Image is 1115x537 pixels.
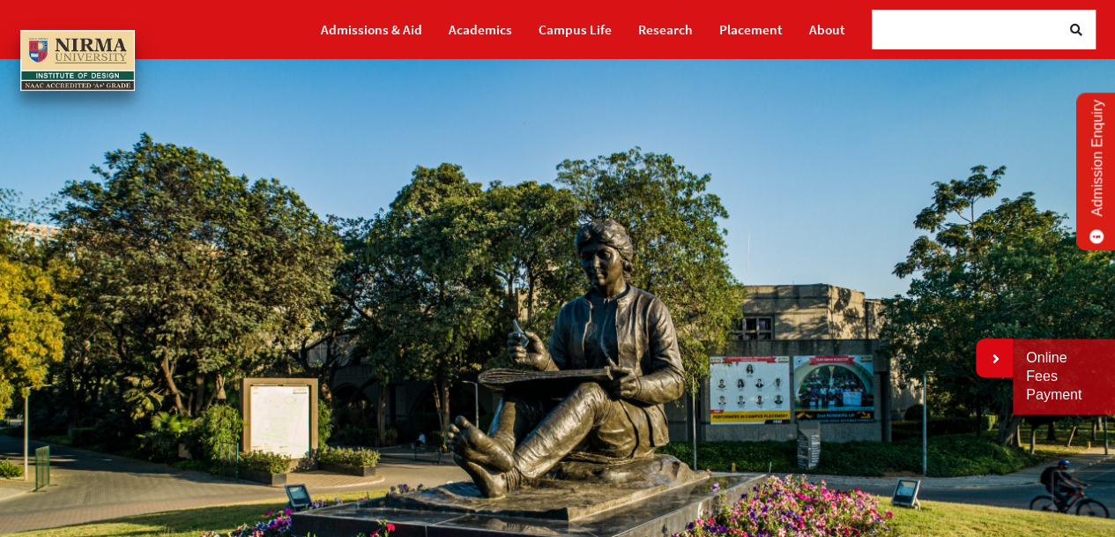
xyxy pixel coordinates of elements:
[719,14,783,45] a: Placement
[321,14,422,45] a: Admissions & Aid
[20,30,135,91] img: main_logo
[449,14,512,45] a: Academics
[1026,349,1102,404] a: Online Fees Payment
[809,14,845,45] a: About
[638,14,693,45] a: Research
[539,14,612,45] a: Campus Life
